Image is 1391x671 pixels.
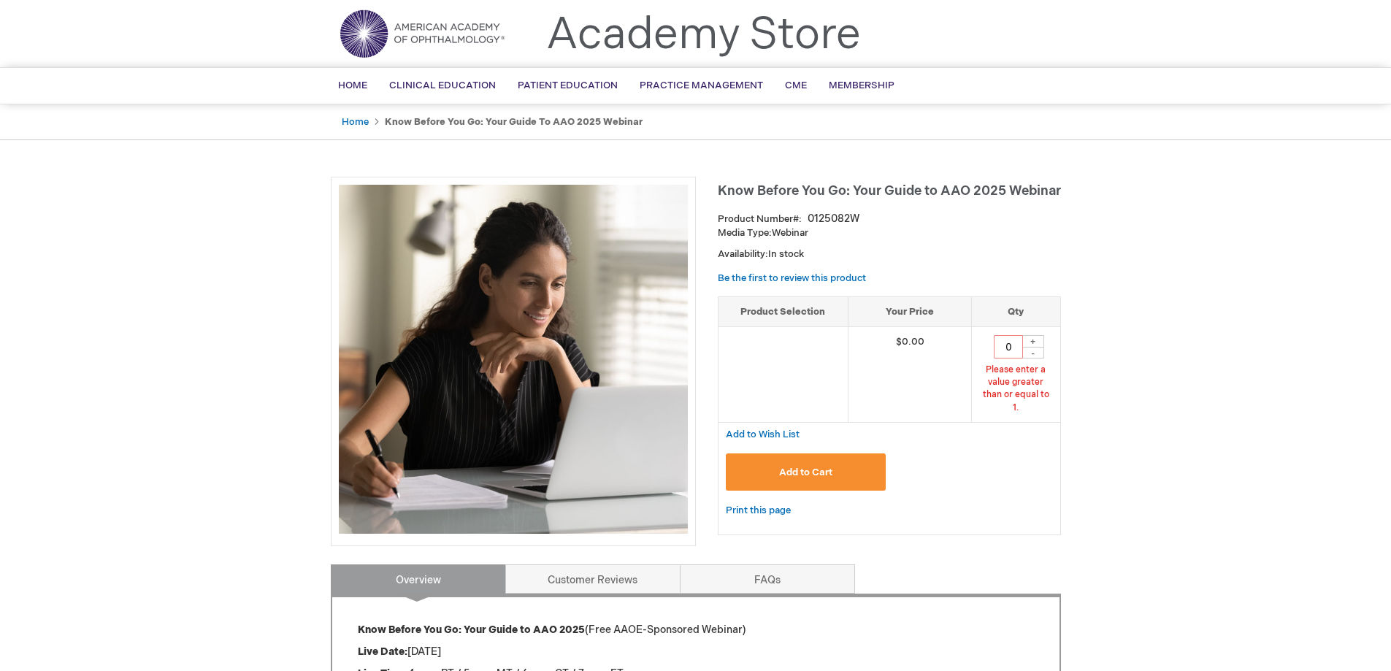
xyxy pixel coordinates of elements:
[338,80,367,91] span: Home
[640,80,763,91] span: Practice Management
[358,623,1034,637] p: (Free AAOE-Sponsored Webinar)
[994,335,1023,358] input: Qty
[385,116,643,128] strong: Know Before You Go: Your Guide to AAO 2025 Webinar
[718,248,1061,261] p: Availability:
[719,296,848,327] th: Product Selection
[848,296,972,327] th: Your Price
[808,212,859,226] div: 0125082W
[779,467,832,478] span: Add to Cart
[726,453,886,491] button: Add to Cart
[358,645,1034,659] p: [DATE]
[358,645,407,658] strong: Live Date:
[342,116,369,128] a: Home
[1022,335,1044,348] div: +
[518,80,618,91] span: Patient Education
[718,272,866,284] a: Be the first to review this product
[505,564,681,594] a: Customer Reviews
[785,80,807,91] span: CME
[726,429,800,440] span: Add to Wish List
[768,248,804,260] span: In stock
[389,80,496,91] span: Clinical Education
[358,624,585,636] strong: Know Before You Go: Your Guide to AAO 2025
[726,502,791,520] a: Print this page
[339,185,688,534] img: Know Before You Go: Your Guide to AAO 2025 Webinar
[726,428,800,440] a: Add to Wish List
[718,213,802,225] strong: Product Number
[972,296,1060,327] th: Qty
[848,327,972,423] td: $0.00
[331,564,506,594] a: Overview
[979,364,1052,414] div: Please enter a value greater than or equal to 1.
[680,564,855,594] a: FAQs
[718,227,772,239] strong: Media Type:
[718,226,1061,240] p: Webinar
[546,9,861,61] a: Academy Store
[1022,347,1044,358] div: -
[718,183,1061,199] span: Know Before You Go: Your Guide to AAO 2025 Webinar
[829,80,894,91] span: Membership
